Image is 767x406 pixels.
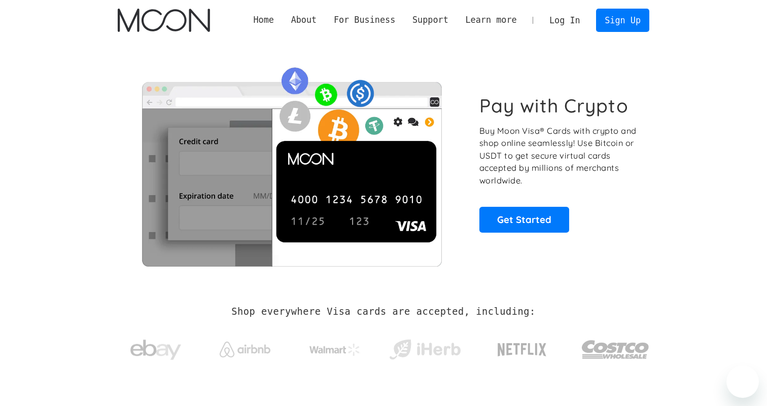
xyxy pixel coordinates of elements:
[130,334,181,366] img: ebay
[291,14,317,26] div: About
[541,9,588,31] a: Log In
[497,337,547,362] img: Netflix
[404,14,457,26] div: Support
[387,337,463,363] img: iHerb
[118,60,465,266] img: Moon Cards let you spend your crypto anywhere Visa is accepted.
[479,125,638,187] p: Buy Moon Visa® Cards with crypto and shop online seamlessly! Use Bitcoin or USDT to get secure vi...
[207,331,283,362] a: Airbnb
[231,306,535,317] h2: Shop everywhere Visa cards are accepted, including:
[581,320,649,374] a: Costco
[477,327,568,367] a: Netflix
[118,324,193,371] a: ebay
[387,326,463,368] a: iHerb
[245,14,283,26] a: Home
[118,9,210,32] img: Moon Logo
[726,365,759,398] iframe: Button to launch messaging window
[457,14,526,26] div: Learn more
[283,14,325,26] div: About
[118,9,210,32] a: home
[297,334,373,361] a: Walmart
[325,14,404,26] div: For Business
[581,330,649,368] img: Costco
[309,344,360,356] img: Walmart
[479,94,629,117] h1: Pay with Crypto
[334,14,395,26] div: For Business
[596,9,649,31] a: Sign Up
[479,207,569,232] a: Get Started
[220,342,270,357] img: Airbnb
[465,14,516,26] div: Learn more
[412,14,448,26] div: Support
